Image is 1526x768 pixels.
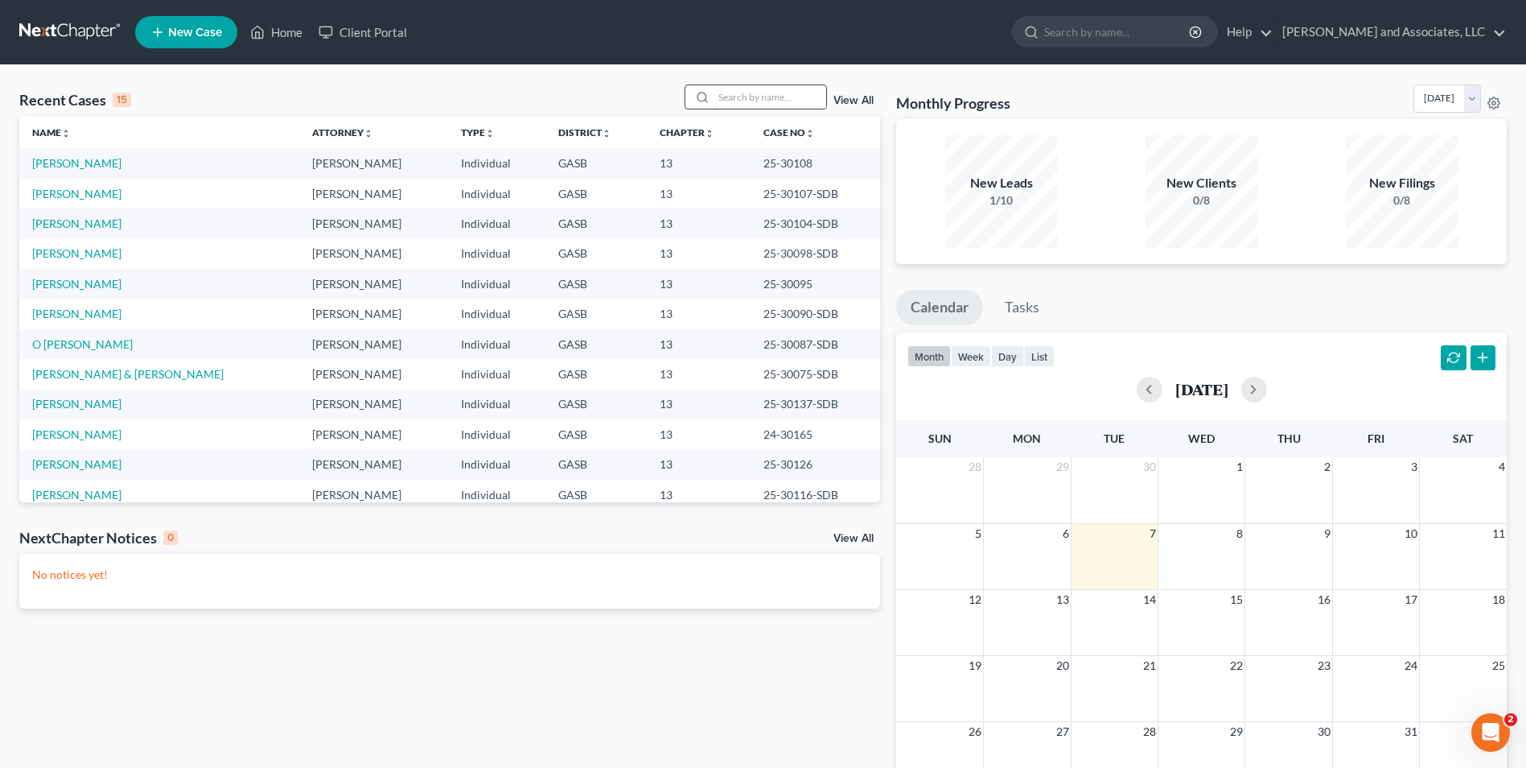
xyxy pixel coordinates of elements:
td: Individual [448,329,545,359]
span: Mon [1013,431,1041,445]
div: 1/10 [945,192,1058,209]
span: 4 [1497,457,1507,477]
a: View All [833,95,874,106]
span: 22 [1228,656,1244,675]
td: Individual [448,359,545,389]
a: [PERSON_NAME] [32,307,121,320]
td: GASB [545,329,647,359]
a: Tasks [990,290,1054,325]
td: 13 [647,450,751,480]
span: 24 [1403,656,1419,675]
button: day [991,345,1024,367]
td: GASB [545,480,647,510]
td: 13 [647,299,751,328]
td: 25-30098-SDB [751,239,880,269]
a: [PERSON_NAME] [32,217,121,230]
a: Attorneyunfold_more [312,126,373,138]
div: 15 [113,93,131,107]
span: 31 [1403,722,1419,741]
span: 3 [1409,457,1419,477]
span: 17 [1403,590,1419,609]
td: Individual [448,239,545,269]
button: month [907,345,951,367]
a: Typeunfold_more [461,126,495,138]
td: GASB [545,148,647,178]
i: unfold_more [364,129,373,138]
span: 12 [967,590,983,609]
span: 5 [973,524,983,543]
span: 26 [967,722,983,741]
span: 6 [1061,524,1071,543]
span: 23 [1316,656,1332,675]
i: unfold_more [485,129,495,138]
td: GASB [545,269,647,299]
td: GASB [545,390,647,419]
td: 13 [647,480,751,510]
td: Individual [448,450,545,480]
span: Wed [1188,431,1215,445]
td: 25-30104-SDB [751,209,880,238]
span: 18 [1491,590,1507,609]
a: [PERSON_NAME] [32,457,121,471]
a: [PERSON_NAME] [32,246,121,260]
a: Districtunfold_more [558,126,611,138]
td: GASB [545,299,647,328]
span: 27 [1055,722,1071,741]
td: [PERSON_NAME] [299,269,447,299]
span: 25 [1491,656,1507,675]
span: 28 [1141,722,1158,741]
a: [PERSON_NAME] & [PERSON_NAME] [32,367,224,381]
a: Calendar [896,290,983,325]
a: [PERSON_NAME] [32,397,121,411]
td: 25-30137-SDB [751,390,880,419]
td: 25-30126 [751,450,880,480]
a: [PERSON_NAME] [32,277,121,291]
a: [PERSON_NAME] [32,187,121,200]
td: 13 [647,419,751,449]
td: GASB [545,450,647,480]
td: GASB [545,239,647,269]
a: View All [833,533,874,544]
input: Search by name... [1044,17,1191,47]
i: unfold_more [805,129,815,138]
h2: [DATE] [1175,381,1228,398]
td: [PERSON_NAME] [299,480,447,510]
td: [PERSON_NAME] [299,148,447,178]
input: Search by name... [714,85,826,109]
div: Recent Cases [19,90,131,109]
td: 25-30095 [751,269,880,299]
td: [PERSON_NAME] [299,179,447,209]
div: New Filings [1346,174,1458,192]
a: [PERSON_NAME] and Associates, LLC [1274,18,1506,47]
td: [PERSON_NAME] [299,209,447,238]
td: [PERSON_NAME] [299,359,447,389]
td: Individual [448,209,545,238]
td: 13 [647,239,751,269]
i: unfold_more [602,129,611,138]
td: 13 [647,209,751,238]
td: 13 [647,148,751,178]
td: Individual [448,419,545,449]
td: [PERSON_NAME] [299,419,447,449]
td: [PERSON_NAME] [299,329,447,359]
td: Individual [448,179,545,209]
span: 30 [1316,722,1332,741]
td: Individual [448,390,545,419]
span: 1 [1235,457,1244,477]
td: Individual [448,480,545,510]
td: Individual [448,148,545,178]
td: 25-30116-SDB [751,480,880,510]
div: 0/8 [1146,192,1258,209]
i: unfold_more [705,129,714,138]
span: 30 [1141,457,1158,477]
td: 13 [647,329,751,359]
span: 13 [1055,590,1071,609]
iframe: Intercom live chat [1471,713,1510,752]
td: Individual [448,299,545,328]
a: [PERSON_NAME] [32,156,121,170]
span: 28 [967,457,983,477]
a: Home [242,18,311,47]
td: GASB [545,179,647,209]
div: New Clients [1146,174,1258,192]
td: 13 [647,269,751,299]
